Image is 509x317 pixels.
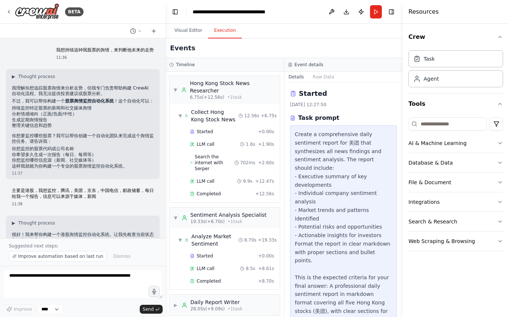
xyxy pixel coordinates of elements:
[408,173,503,192] button: File & Document
[14,306,32,312] span: Improve
[15,3,59,20] img: Logo
[261,113,276,119] span: + 6.75s
[227,94,242,100] span: • 1 task
[408,114,503,257] div: Tools
[190,211,267,219] div: Sentiment Analysis Specialist
[195,154,234,172] span: Search the internet with Serper
[190,299,242,306] div: Daily Report Writer
[408,47,503,93] div: Crew
[408,212,503,231] button: Search & Research
[9,243,157,249] p: Suggested next steps:
[12,74,55,80] button: ▶Thought process
[255,191,274,197] span: + 12.56s
[173,302,178,308] span: ▶
[12,188,154,199] p: 主要是港股，我想监控，腾讯，美团，京东，中国电信，邮政储蓄，每日给我一个报告，信息可以来源于媒体，新闻
[408,7,439,16] h4: Resources
[12,171,154,176] div: 11:37
[170,7,180,17] button: Hide left sidebar
[228,219,242,225] span: • 1 task
[255,178,274,184] span: + 12.47s
[290,102,397,108] div: [DATE] 12:27:50
[18,74,55,80] span: Thought process
[12,74,15,80] span: ▶
[295,62,323,68] h3: Event details
[258,141,274,147] span: + 1.90s
[191,108,238,123] div: Collect Hong Kong Stock News
[12,123,154,129] li: 整理关键信息和趋势
[56,55,154,60] div: 11:36
[298,114,340,122] h3: Task prompt
[12,163,154,169] p: 这样我就能为你构建一个专业的股票舆情监控自动化系统。
[258,160,274,166] span: + 2.60s
[386,7,397,17] button: Hide right sidebar
[197,191,221,197] span: Completed
[197,129,213,135] span: Started
[18,253,103,259] span: Improve automation based on last run
[190,219,225,225] span: 19.33s (+8.70s)
[12,232,154,243] p: 很好！我来帮你构建一个港股舆情监控自动化系统。让我先检查当前状态和可用的工具。
[197,178,214,184] span: LLM call
[12,152,154,158] li: 你希望多久生成一次报告（每日、每周等）
[258,278,274,284] span: + 8.70s
[12,220,15,226] span: ▶
[173,215,178,221] span: ▼
[258,253,274,259] span: + 0.00s
[148,27,160,36] button: Start a new chat
[408,153,503,172] button: Database & Data
[244,237,257,243] span: 8.70s
[408,94,503,114] button: Tools
[18,220,55,226] span: Thought process
[190,80,276,94] div: Hong Kong Stock News Researcher
[284,72,309,82] button: Details
[65,7,84,16] div: BETA
[408,232,503,251] button: Web Scraping & Browsing
[170,43,195,53] h2: Events
[197,266,214,272] span: LLM call
[173,87,177,93] span: ▼
[240,160,255,166] span: 702ms
[197,141,214,147] span: LLM call
[243,178,252,184] span: 9.9s
[109,251,134,262] button: Dismiss
[12,98,154,104] p: 不过，我可以帮你构建一个 ！这个自动化可以：
[143,306,154,312] span: Send
[190,306,225,312] span: 28.05s (+9.09s)
[169,23,208,38] button: Visual Editor
[12,158,154,163] li: 你想监控哪些信息源（新闻、社交媒体等）
[258,266,274,272] span: + 8.61s
[9,251,106,262] button: Improve automation based on last run
[308,72,339,82] button: Raw Data
[12,201,154,207] div: 11:38
[191,233,238,247] div: Analyze Market Sentiment
[12,146,154,152] li: 你想监控的股票代码或公司名称
[12,220,55,226] button: ▶Thought process
[193,8,265,16] nav: breadcrumb
[176,62,195,68] h3: Timeline
[246,141,255,147] span: 1.6s
[424,75,439,82] div: Agent
[3,304,35,314] button: Improve
[408,192,503,212] button: Integrations
[228,306,242,312] span: • 1 task
[127,27,145,36] button: Switch to previous chat
[140,305,163,314] button: Send
[65,98,114,104] strong: 股票舆情监控自动化系统
[12,111,154,117] li: 分析情感倾向（正面/负面/中性）
[149,286,160,297] button: Click to speak your automation idea
[190,94,224,100] span: 6.75s (+12.56s)
[113,253,130,259] span: Dismiss
[424,55,435,63] div: Task
[12,105,154,111] li: 持续监控特定股票的新闻和社交媒体舆情
[244,113,259,119] span: 12.56s
[12,117,154,123] li: 生成定期舆情报告
[246,266,255,272] span: 8.5s
[258,129,274,135] span: + 0.00s
[299,88,327,99] h2: Started
[408,134,503,153] button: AI & Machine Learning
[12,133,154,145] p: 你想要监控哪些股票？我可以帮你创建一个自动化团队来完成这个舆情监控任务。请告诉我：
[258,237,277,243] span: + 19.33s
[179,113,182,119] span: ▼
[179,237,182,243] span: ▼
[408,27,503,47] button: Crew
[12,85,154,97] p: 我理解你想追踪股票舆情来分析走势，但我专门负责帮助构建 CrewAI 自动化流程。我无法提供投资建议或股票分析。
